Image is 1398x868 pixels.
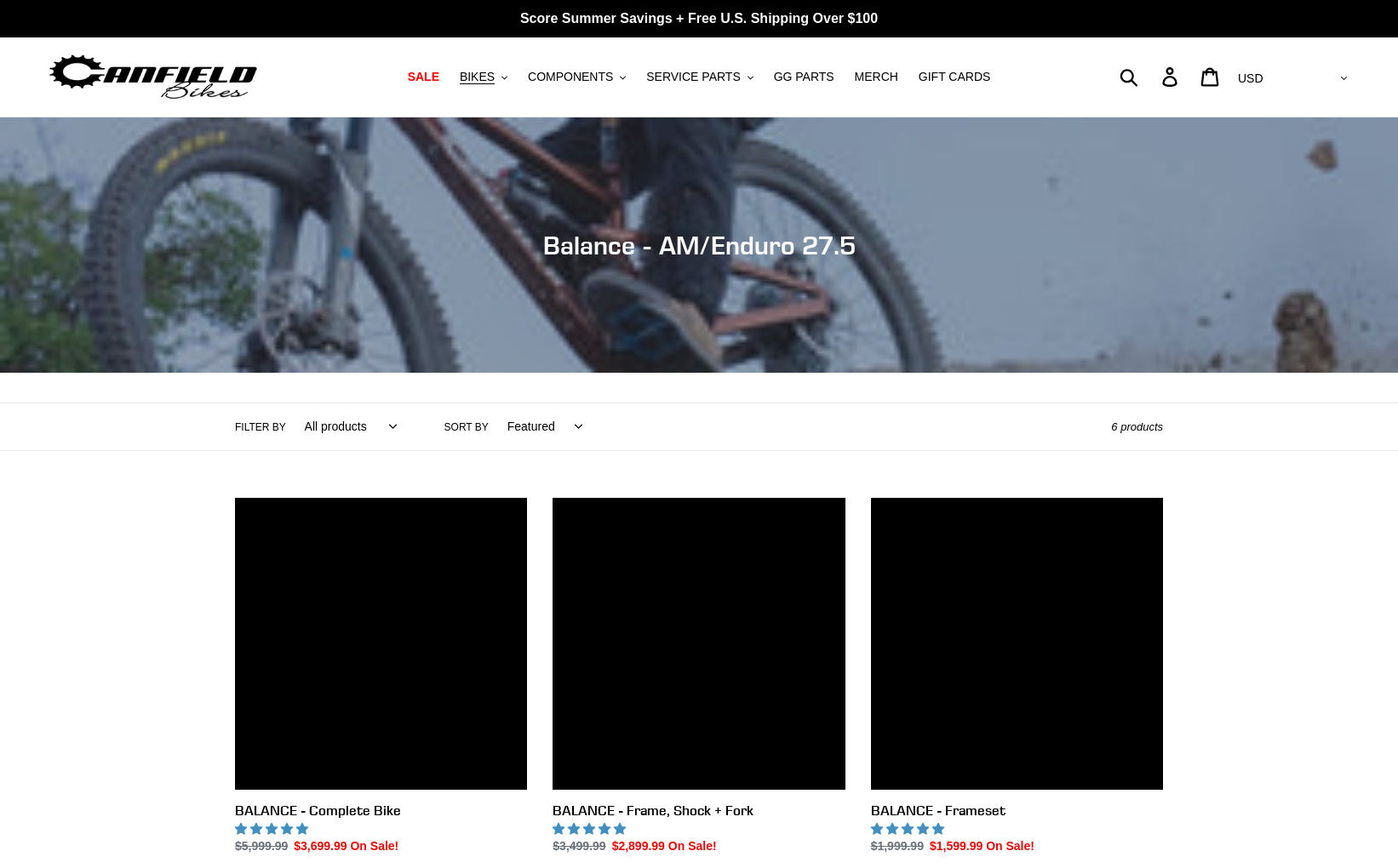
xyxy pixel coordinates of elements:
[47,50,260,104] img: Canfield Bikes
[519,66,634,89] button: COMPONENTS
[765,66,843,89] a: GG PARTS
[460,70,495,84] span: BIKES
[399,66,448,89] a: SALE
[451,66,516,89] button: BIKES
[543,230,856,260] span: Balance - AM/Enduro 27.5
[528,70,613,84] span: COMPONENTS
[235,420,286,435] label: Filter by
[919,70,991,84] span: GIFT CARDS
[774,70,834,84] span: GG PARTS
[855,70,898,84] span: MERCH
[846,66,907,89] a: MERCH
[1111,420,1163,433] span: 6 products
[638,66,761,89] button: SERVICE PARTS
[1129,58,1172,95] input: Search
[444,420,489,435] label: Sort by
[646,70,740,84] span: SERVICE PARTS
[408,70,439,84] span: SALE
[910,66,1000,89] a: GIFT CARDS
